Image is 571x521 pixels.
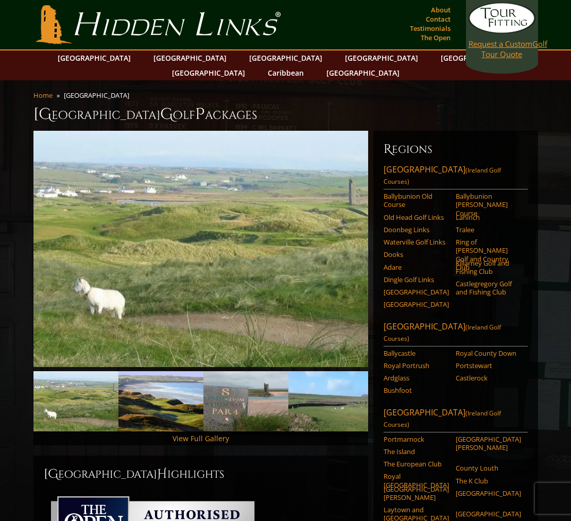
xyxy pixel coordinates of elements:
a: [GEOGRAPHIC_DATA](Ireland Golf Courses) [384,321,528,346]
a: Bushfoot [384,386,449,394]
a: Caribbean [263,65,309,80]
a: Royal [GEOGRAPHIC_DATA] [384,472,449,489]
a: [GEOGRAPHIC_DATA] [148,50,232,65]
a: [GEOGRAPHIC_DATA] [244,50,327,65]
a: Contact [423,12,453,26]
a: Portstewart [456,361,521,370]
a: [GEOGRAPHIC_DATA](Ireland Golf Courses) [384,164,528,189]
span: (Ireland Golf Courses) [384,166,501,186]
a: Waterville Golf Links [384,238,449,246]
a: Ballybunion [PERSON_NAME] Course [456,192,521,217]
a: Royal Portrush [384,361,449,370]
a: Ardglass [384,374,449,382]
a: [GEOGRAPHIC_DATA][PERSON_NAME] [384,485,449,502]
a: [GEOGRAPHIC_DATA] [456,510,521,518]
a: [GEOGRAPHIC_DATA](Ireland Golf Courses) [384,407,528,432]
a: Adare [384,263,449,271]
a: Tralee [456,225,521,234]
li: [GEOGRAPHIC_DATA] [64,91,133,100]
a: [GEOGRAPHIC_DATA] [384,300,449,308]
a: Doonbeg Links [384,225,449,234]
a: [GEOGRAPHIC_DATA] [384,288,449,296]
a: Killarney Golf and Fishing Club [456,259,521,276]
a: Dingle Golf Links [384,275,449,284]
a: The Open [418,30,453,45]
a: [GEOGRAPHIC_DATA] [321,65,405,80]
h6: Regions [384,141,528,158]
a: Request a CustomGolf Tour Quote [469,3,535,59]
a: Castlegregory Golf and Fishing Club [456,280,521,297]
span: (Ireland Golf Courses) [384,409,501,429]
h1: [GEOGRAPHIC_DATA] olf ackages [33,104,538,125]
span: G [160,104,173,125]
a: The European Club [384,460,449,468]
span: Request a Custom [469,39,532,49]
a: [GEOGRAPHIC_DATA] [53,50,136,65]
a: Royal County Down [456,349,521,357]
a: Testimonials [407,21,453,36]
a: Dooks [384,250,449,258]
a: Ballycastle [384,349,449,357]
span: (Ireland Golf Courses) [384,323,501,343]
a: The Island [384,447,449,456]
span: H [157,466,167,482]
span: P [195,104,205,125]
a: Home [33,91,53,100]
a: Portmarnock [384,435,449,443]
a: About [428,3,453,17]
a: The K Club [456,477,521,485]
a: Ring of [PERSON_NAME] Golf and Country Club [456,238,521,271]
a: [GEOGRAPHIC_DATA] [436,50,519,65]
a: [GEOGRAPHIC_DATA] [340,50,423,65]
a: [GEOGRAPHIC_DATA] [167,65,250,80]
a: [GEOGRAPHIC_DATA][PERSON_NAME] [456,435,521,452]
a: View Full Gallery [172,433,229,443]
a: [GEOGRAPHIC_DATA] [456,489,521,497]
a: Lahinch [456,213,521,221]
a: Castlerock [456,374,521,382]
h2: [GEOGRAPHIC_DATA] ighlights [44,466,358,482]
a: Old Head Golf Links [384,213,449,221]
a: County Louth [456,464,521,472]
a: Ballybunion Old Course [384,192,449,209]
